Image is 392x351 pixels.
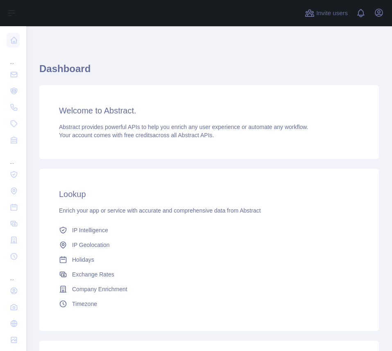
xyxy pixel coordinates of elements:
[303,7,349,20] button: Invite users
[56,267,363,282] a: Exchange Rates
[56,252,363,267] a: Holidays
[59,207,261,214] span: Enrich your app or service with accurate and comprehensive data from Abstract
[7,49,20,66] div: ...
[72,285,127,293] span: Company Enrichment
[56,238,363,252] a: IP Geolocation
[59,124,308,130] span: Abstract provides powerful APIs to help you enrich any user experience or automate any workflow.
[72,300,97,308] span: Timezone
[316,9,348,18] span: Invite users
[7,265,20,282] div: ...
[72,241,110,249] span: IP Geolocation
[124,132,152,138] span: free credits
[56,223,363,238] a: IP Intelligence
[59,105,359,116] h3: Welcome to Abstract.
[59,132,214,138] span: Your account comes with across all Abstract APIs.
[56,297,363,311] a: Timezone
[72,256,94,264] span: Holidays
[56,282,363,297] a: Company Enrichment
[59,188,359,200] h3: Lookup
[72,270,114,279] span: Exchange Rates
[7,149,20,165] div: ...
[39,62,379,82] h1: Dashboard
[72,226,108,234] span: IP Intelligence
